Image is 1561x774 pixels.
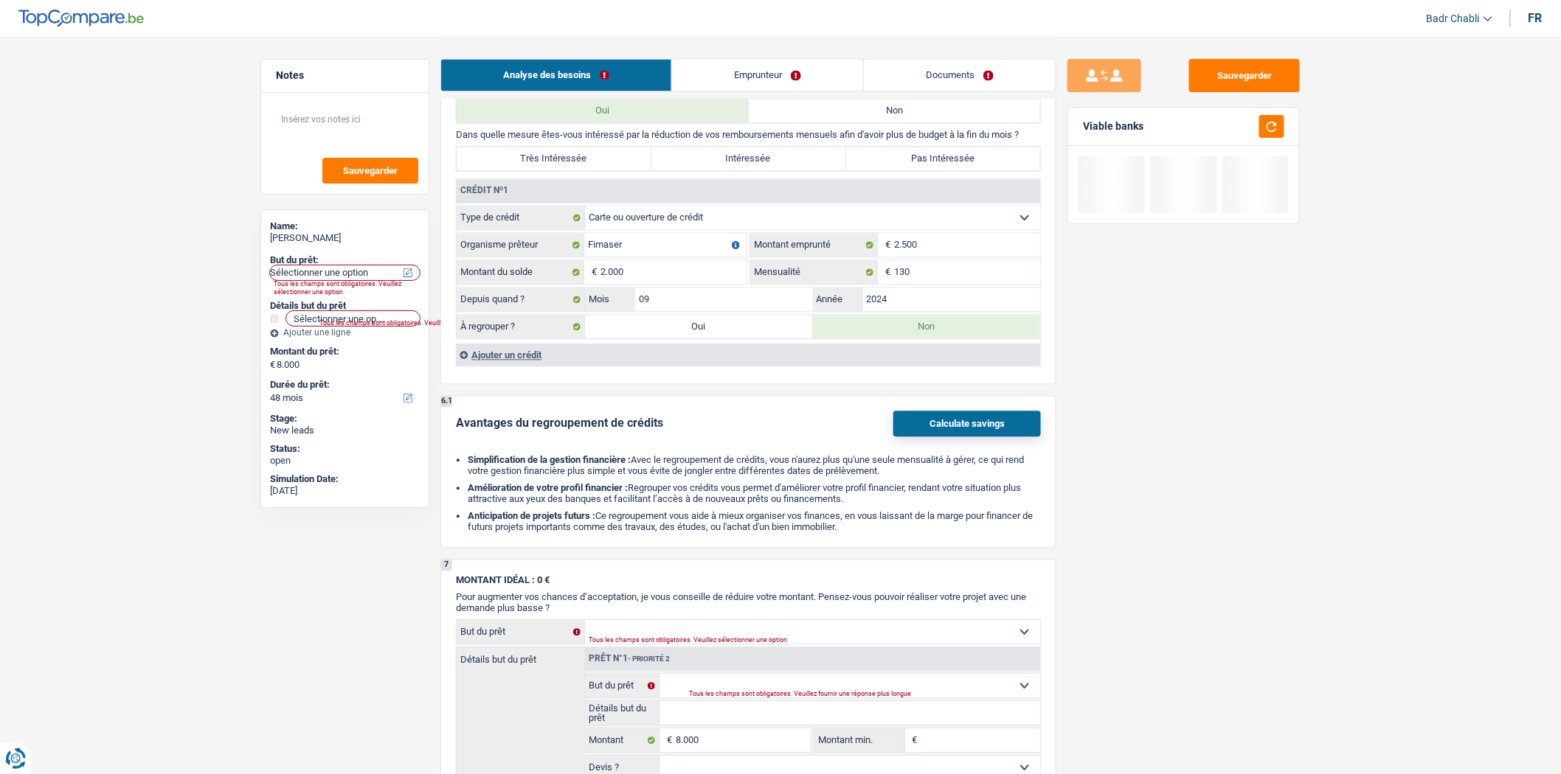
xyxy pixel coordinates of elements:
[814,729,904,753] label: Montant min.
[1083,120,1143,133] div: Viable banks
[270,346,417,358] label: Montant du prêt:
[878,261,894,285] span: €
[468,483,628,494] b: Amélioration de votre profil financier :
[457,100,749,123] label: Oui
[813,288,863,312] label: Année
[441,60,671,91] a: Analyse des besoins
[441,560,452,571] div: 7
[585,729,660,753] label: Montant
[468,511,1041,533] li: Ce regroupement vous aide à mieux organiser vos finances, en vous laissant de la marge pour finan...
[456,575,550,586] span: MONTANT IDÉAL : 0 €
[270,485,420,497] div: [DATE]
[749,100,1041,123] label: Non
[468,455,631,466] b: Simplification de la gestion financière :
[276,69,414,82] h5: Notes
[441,397,452,408] div: 6.1
[456,130,1041,141] p: Dans quelle mesure êtes-vous intéressé par la réduction de vos remboursements mensuels afin d'avo...
[468,511,595,522] b: Anticipation de projets futurs :
[846,147,1041,171] label: Pas Intéressée
[589,638,994,644] div: Tous les champs sont obligatoires. Veuillez sélectionner une option
[270,443,420,455] div: Status:
[457,315,585,339] label: À regrouper ?
[322,158,418,184] button: Sauvegarder
[893,411,1041,437] button: Calculate savings
[457,234,584,257] label: Organisme prêteur
[274,280,423,296] div: Tous les champs sont obligatoires. Veuillez sélectionner une option
[672,60,863,91] a: Emprunteur
[750,234,878,257] label: Montant emprunté
[457,186,512,195] div: Crédit nº1
[270,232,420,244] div: [PERSON_NAME]
[585,315,813,339] label: Oui
[863,288,1041,312] input: AAAA
[864,60,1056,91] a: Documents
[270,379,417,391] label: Durée du prêt:
[457,261,584,285] label: Montant du solde
[1427,13,1480,25] span: Badr Chabli
[456,416,663,430] div: Avantages du regroupement de crédits
[1415,7,1492,31] a: Badr Chabli
[457,147,651,171] label: Très Intéressée
[468,483,1041,505] li: Regrouper vos crédits vous permet d'améliorer votre profil financier, rendant votre situation plu...
[270,359,275,371] span: €
[585,702,660,725] label: Détails but du prêt
[457,206,585,230] label: Type de crédit
[270,425,420,436] div: New leads
[878,234,894,257] span: €
[456,592,1026,614] span: Pour augmenter vos chances d’acceptation, je vous conseille de réduire votre montant. Pensez-vous...
[1189,59,1300,92] button: Sauvegarder
[585,674,660,698] label: But du prêt
[905,729,921,753] span: €
[750,261,878,285] label: Mensualité
[1529,11,1543,25] div: fr
[660,729,676,753] span: €
[343,166,398,175] span: Sauvegarder
[689,692,1004,698] div: Tous les champs sont obligatoires. Veuillez fournir une réponse plus longue
[456,344,1040,366] div: Ajouter un crédit
[270,254,417,266] label: But du prêt:
[270,327,420,338] div: Ajouter une ligne
[585,655,674,664] div: Prêt n°1
[319,320,409,326] div: Tous les champs sont obligatoires. Veuillez fournir une réponse plus longue
[635,288,813,312] input: MM
[270,220,420,232] div: Name:
[628,655,670,663] span: - Priorité 2
[270,473,420,485] div: Simulation Date:
[813,315,1041,339] label: Non
[584,261,600,285] span: €
[270,455,420,467] div: open
[585,288,635,312] label: Mois
[457,648,584,665] label: Détails but du prêt
[457,621,585,644] label: But du prêt
[468,455,1041,477] li: Avec le regroupement de crédits, vous n'aurez plus qu'une seule mensualité à gérer, ce qui rend v...
[270,413,420,425] div: Stage:
[457,288,585,312] label: Depuis quand ?
[18,10,144,27] img: TopCompare Logo
[651,147,846,171] label: Intéressée
[270,300,420,312] div: Détails but du prêt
